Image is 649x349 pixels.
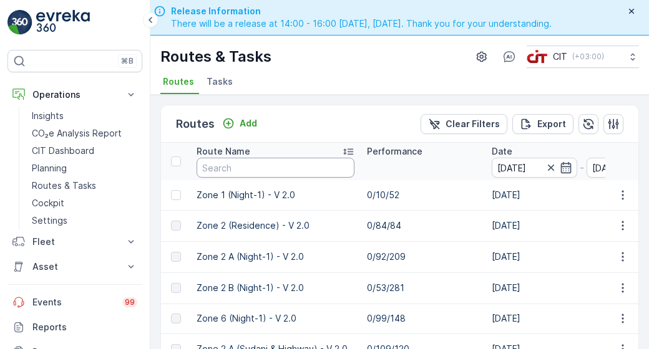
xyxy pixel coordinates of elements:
p: - [580,160,584,175]
p: Planning [32,162,67,174]
td: 0/92/209 [361,241,486,272]
p: 99 [124,297,135,308]
p: Route Name [197,145,250,158]
img: logo_light-DOdMpM7g.png [36,10,90,35]
span: Release Information [171,5,552,17]
p: Performance [367,145,422,158]
p: Add [240,117,257,130]
span: Tasks [207,75,233,88]
div: Toggle Row Selected [171,252,181,262]
td: 0/99/148 [361,304,486,333]
p: Export [537,118,566,130]
span: Routes [163,75,194,88]
p: Asset [32,261,117,273]
button: Clear Filters [421,114,507,134]
p: Clear Filters [446,118,500,130]
p: Settings [32,214,67,227]
a: CIT Dashboard [27,142,142,160]
input: Search [197,158,354,178]
p: Reports [32,321,137,333]
p: ⌘B [121,56,134,66]
img: logo [7,10,32,35]
td: Zone 2 B (Night-1) - V 2.0 [190,272,361,304]
td: Zone 2 (Residence) - V 2.0 [190,210,361,241]
button: Operations [7,82,142,107]
p: Insights [32,110,64,122]
p: Cockpit [32,197,64,209]
td: Zone 2 A (Night-1) - V 2.0 [190,241,361,272]
button: CIT(+03:00) [527,45,639,68]
p: Routes & Tasks [32,179,96,192]
button: Asset [7,254,142,279]
div: Toggle Row Selected [171,313,181,323]
a: CO₂e Analysis Report [27,125,142,142]
p: ( +03:00 ) [572,52,604,62]
a: Cockpit [27,194,142,212]
a: Routes & Tasks [27,177,142,194]
div: Toggle Row Selected [171,283,181,293]
a: Settings [27,212,142,229]
button: Add [217,116,262,131]
td: Zone 1 (Night-1) - V 2.0 [190,180,361,210]
button: Export [512,114,573,134]
p: Routes & Tasks [160,47,271,67]
td: 0/84/84 [361,210,486,241]
td: 0/53/281 [361,272,486,304]
button: Fleet [7,229,142,254]
a: Reports [7,315,142,340]
a: Planning [27,160,142,177]
div: Toggle Row Selected [171,190,181,200]
p: Fleet [32,236,117,248]
p: CIT Dashboard [32,145,94,157]
p: Routes [176,115,215,133]
p: CIT [553,50,567,63]
p: Date [492,145,512,158]
p: CO₂e Analysis Report [32,127,122,140]
div: Toggle Row Selected [171,221,181,231]
a: Insights [27,107,142,125]
td: 0/10/52 [361,180,486,210]
img: cit-logo_pOk6rL0.png [527,50,548,64]
a: Events99 [7,290,142,315]
p: Events [32,296,115,308]
p: Operations [32,88,117,101]
input: dd/mm/yyyy [492,158,577,178]
span: There will be a release at 14:00 - 16:00 [DATE], [DATE]. Thank you for your understanding. [171,17,552,30]
td: Zone 6 (Night-1) - V 2.0 [190,304,361,333]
